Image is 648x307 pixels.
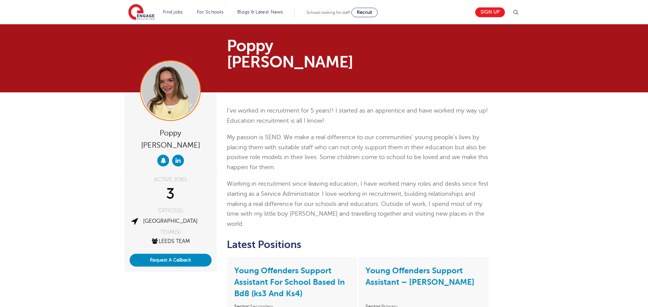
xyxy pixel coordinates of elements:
div: TEAM(S) [130,229,212,235]
span: I’ve worked in recruitment for 5 years!! I started as an apprentice and have worked my way up! Ed... [227,107,488,124]
h1: Poppy [PERSON_NAME] [227,38,387,70]
span: Working in recruitment since leaving education, I have worked many roles and desks since first st... [227,180,488,227]
a: Leeds Team [151,238,190,244]
div: Poppy [PERSON_NAME] [130,126,212,151]
a: For Schools [197,9,223,14]
a: Recruit [351,8,378,17]
h2: Latest Positions [227,239,490,250]
p: My passion is SEND. We make a real difference to our communities’ young people’s lives by placing... [227,132,490,172]
a: Young Offenders Support Assistant For School Based In Bd8 (ks3 And Ks4) [234,266,345,298]
button: Request A Callback [130,254,212,267]
a: Young Offenders Support Assistant – [PERSON_NAME] [366,266,475,287]
div: ACTIVE JOBS [130,177,212,182]
img: Engage Education [128,4,155,21]
div: OFFICE(S) [130,208,212,213]
span: Recruit [357,10,372,15]
a: Blogs & Latest News [237,9,283,14]
a: Sign up [475,7,505,17]
div: 3 [130,186,212,203]
a: Find jobs [163,9,183,14]
span: Schools looking for staff [306,10,350,15]
a: [GEOGRAPHIC_DATA] [143,218,198,224]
